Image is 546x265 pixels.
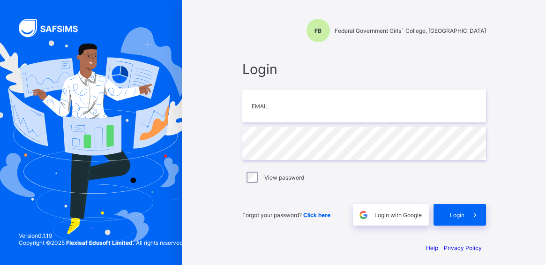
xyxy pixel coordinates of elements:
[19,232,184,239] span: Version 0.1.19
[242,212,330,219] span: Forgot your password?
[19,239,184,246] span: Copyright © 2025 All rights reserved.
[314,27,322,34] span: FB
[303,212,330,219] a: Click here
[374,212,422,219] span: Login with Google
[358,210,369,220] img: google.396cfc9801f0270233282035f929180a.svg
[242,61,486,77] span: Login
[335,27,486,34] span: Federal Government Girls` College, [GEOGRAPHIC_DATA]
[19,19,89,37] img: SAFSIMS Logo
[264,174,304,181] label: View password
[66,239,135,246] strong: Flexisaf Edusoft Limited.
[444,244,482,251] a: Privacy Policy
[426,244,438,251] a: Help
[450,212,464,219] span: Login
